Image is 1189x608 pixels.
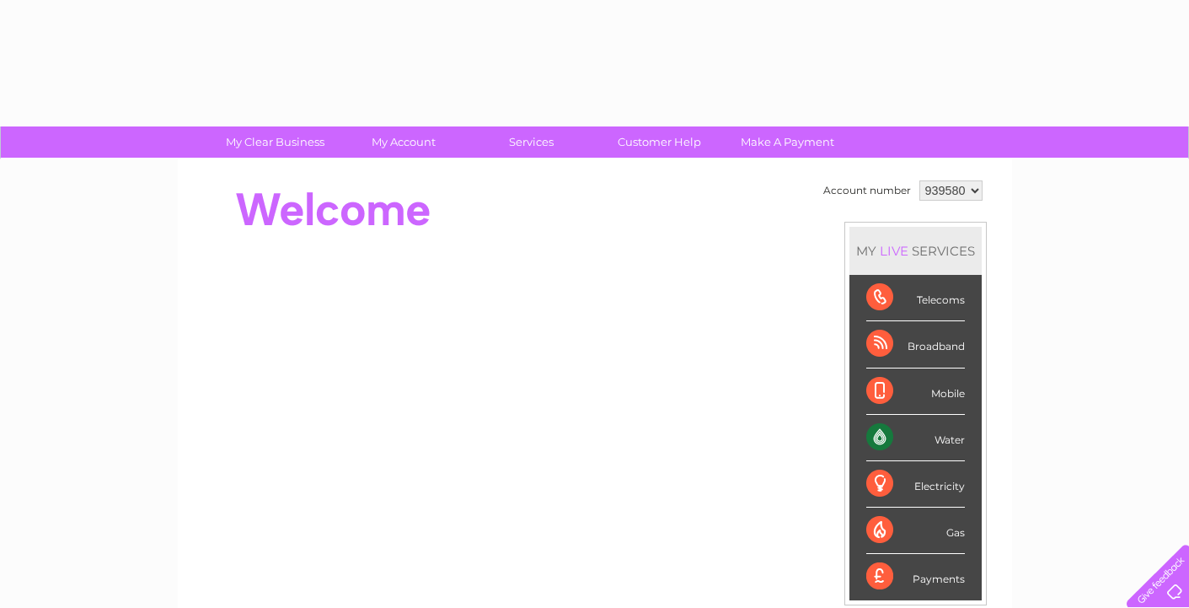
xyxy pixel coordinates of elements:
a: My Clear Business [206,126,345,158]
div: MY SERVICES [849,227,982,275]
div: LIVE [876,243,912,259]
a: Services [462,126,601,158]
a: Make A Payment [718,126,857,158]
div: Electricity [866,461,965,508]
a: Customer Help [590,126,729,158]
div: Mobile [866,369,965,415]
div: Telecoms [866,275,965,321]
div: Broadband [866,321,965,368]
td: Account number [819,176,915,205]
div: Water [866,415,965,461]
a: My Account [334,126,473,158]
div: Payments [866,554,965,600]
div: Gas [866,508,965,554]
